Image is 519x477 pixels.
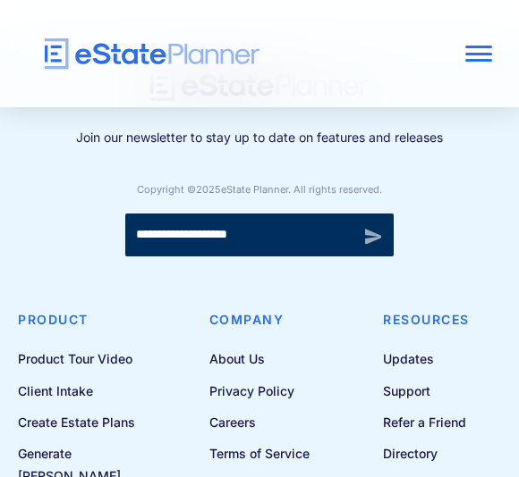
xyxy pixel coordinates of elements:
[18,310,167,330] h4: Product
[209,310,310,330] h4: Company
[209,347,310,370] a: About Us
[18,411,167,433] a: Create Estate Plans
[209,442,310,464] a: Terms of Service
[76,128,443,147] p: Join our newsletter to stay up to date on features and releases
[383,411,470,433] a: Refer a Friend
[27,38,399,70] a: home
[383,442,470,464] a: Directory
[18,380,167,402] a: Client Intake
[125,213,394,256] form: Newsletter signup
[383,347,470,370] a: Updates
[137,183,382,196] div: Copyright © eState Planner. All rights reserved.
[209,411,310,433] a: Careers
[209,380,310,402] a: Privacy Policy
[18,347,167,370] a: Product Tour Video
[383,380,470,402] a: Support
[196,183,221,196] span: 2025
[383,310,470,330] h4: Resources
